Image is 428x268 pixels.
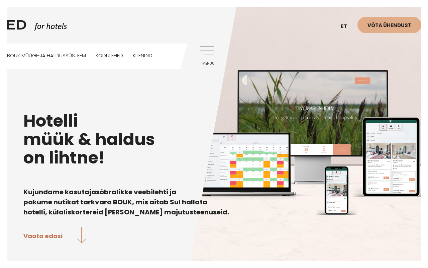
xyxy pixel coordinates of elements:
a: Võta ühendust [357,17,421,33]
h1: Hotelli müük & haldus on lihtne! [23,112,405,167]
span: Menüü [196,62,214,66]
a: BOUK MÜÜGI-JA HALDUSSÜSTEEM [7,44,86,67]
a: ED HOTELS [7,18,67,35]
a: et [337,18,357,35]
a: Vaata edasi [23,227,86,245]
a: Kliendid [133,44,152,67]
a: Kodulehed [96,44,123,67]
b: Kujundame kasutajasõbralikke veebilehti ja pakume nutikat tarkvara BOUK, mis aitab Sul hallata ho... [23,187,229,217]
a: Menüü [196,47,214,65]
